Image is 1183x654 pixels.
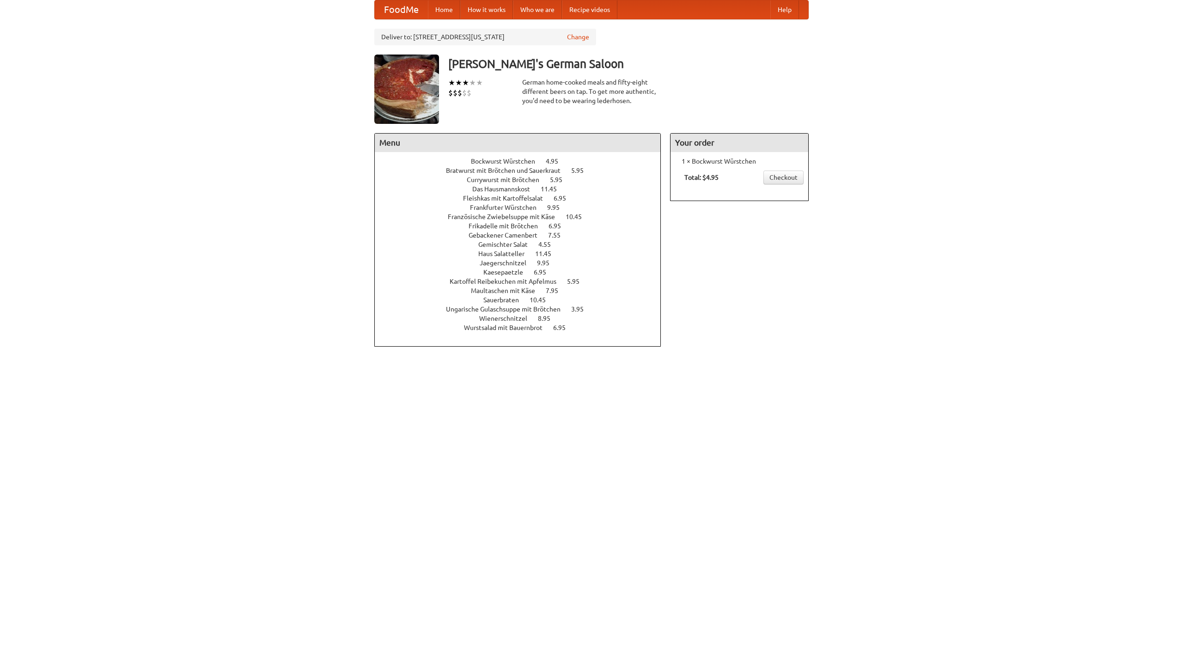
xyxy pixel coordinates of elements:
span: Frikadelle mit Brötchen [469,222,547,230]
span: Das Hausmannskost [472,185,539,193]
span: 11.45 [535,250,561,257]
span: Wienerschnitzel [479,315,537,322]
a: Kaesepaetzle 6.95 [483,269,563,276]
a: Checkout [763,171,804,184]
span: Gebackener Camenbert [469,232,547,239]
img: angular.jpg [374,55,439,124]
span: 7.95 [546,287,567,294]
span: Currywurst mit Brötchen [467,176,549,183]
span: 4.95 [546,158,567,165]
a: Haus Salatteller 11.45 [478,250,568,257]
a: Französische Zwiebelsuppe mit Käse 10.45 [448,213,599,220]
div: Deliver to: [STREET_ADDRESS][US_STATE] [374,29,596,45]
a: Who we are [513,0,562,19]
span: Bratwurst mit Brötchen und Sauerkraut [446,167,570,174]
span: 10.45 [530,296,555,304]
a: Help [770,0,799,19]
a: Change [567,32,589,42]
span: 11.45 [541,185,566,193]
h4: Menu [375,134,660,152]
span: Französische Zwiebelsuppe mit Käse [448,213,564,220]
span: 9.95 [537,259,559,267]
span: Fleishkas mit Kartoffelsalat [463,195,552,202]
span: Gemischter Salat [478,241,537,248]
a: How it works [460,0,513,19]
span: Ungarische Gulaschsuppe mit Brötchen [446,306,570,313]
span: Jaegerschnitzel [480,259,536,267]
a: Das Hausmannskost 11.45 [472,185,574,193]
span: 5.95 [567,278,589,285]
a: Jaegerschnitzel 9.95 [480,259,567,267]
span: Bockwurst Würstchen [471,158,544,165]
span: 6.95 [534,269,555,276]
span: 9.95 [547,204,569,211]
span: 10.45 [566,213,591,220]
span: 8.95 [538,315,560,322]
a: Fleishkas mit Kartoffelsalat 6.95 [463,195,583,202]
li: ★ [455,78,462,88]
span: 6.95 [554,195,575,202]
li: $ [467,88,471,98]
span: Haus Salatteller [478,250,534,257]
li: 1 × Bockwurst Würstchen [675,157,804,166]
li: ★ [462,78,469,88]
a: Frikadelle mit Brötchen 6.95 [469,222,578,230]
div: German home-cooked meals and fifty-eight different beers on tap. To get more authentic, you'd nee... [522,78,661,105]
a: Wienerschnitzel 8.95 [479,315,567,322]
li: $ [453,88,457,98]
li: $ [448,88,453,98]
a: Sauerbraten 10.45 [483,296,563,304]
a: Wurstsalad mit Bauernbrot 6.95 [464,324,583,331]
li: ★ [469,78,476,88]
a: Ungarische Gulaschsuppe mit Brötchen 3.95 [446,306,601,313]
span: 7.55 [548,232,570,239]
span: 4.55 [538,241,560,248]
a: Recipe videos [562,0,617,19]
a: Currywurst mit Brötchen 5.95 [467,176,579,183]
span: Kartoffel Reibekuchen mit Apfelmus [450,278,566,285]
li: $ [457,88,462,98]
span: Wurstsalad mit Bauernbrot [464,324,552,331]
span: Frankfurter Würstchen [470,204,546,211]
span: Kaesepaetzle [483,269,532,276]
span: 3.95 [571,306,593,313]
b: Total: $4.95 [684,174,719,181]
li: $ [462,88,467,98]
span: 6.95 [549,222,570,230]
li: ★ [476,78,483,88]
span: 5.95 [550,176,572,183]
a: Kartoffel Reibekuchen mit Apfelmus 5.95 [450,278,597,285]
span: Sauerbraten [483,296,528,304]
span: 6.95 [553,324,575,331]
a: Bockwurst Würstchen 4.95 [471,158,575,165]
h4: Your order [671,134,808,152]
a: Home [428,0,460,19]
span: Maultaschen mit Käse [471,287,544,294]
a: Bratwurst mit Brötchen und Sauerkraut 5.95 [446,167,601,174]
a: Frankfurter Würstchen 9.95 [470,204,577,211]
a: FoodMe [375,0,428,19]
h3: [PERSON_NAME]'s German Saloon [448,55,809,73]
li: ★ [448,78,455,88]
a: Maultaschen mit Käse 7.95 [471,287,575,294]
a: Gebackener Camenbert 7.55 [469,232,578,239]
span: 5.95 [571,167,593,174]
a: Gemischter Salat 4.55 [478,241,568,248]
